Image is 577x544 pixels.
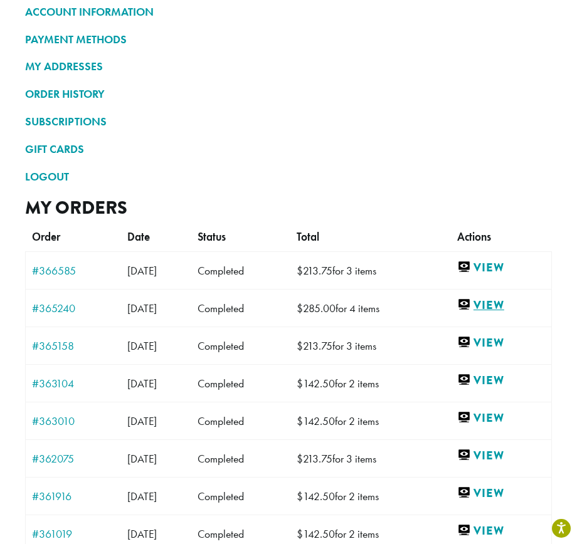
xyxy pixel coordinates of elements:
span: 213.75 [297,452,332,466]
td: for 3 items [290,252,451,290]
td: for 3 items [290,440,451,478]
span: 285.00 [297,301,336,315]
span: [DATE] [127,527,157,541]
a: #366585 [32,265,115,276]
a: GIFT CARDS [25,139,552,160]
span: [DATE] [127,489,157,503]
td: Completed [191,327,290,365]
td: Completed [191,252,290,290]
td: Completed [191,440,290,478]
span: $ [297,414,303,428]
span: $ [297,527,303,541]
span: Actions [457,230,491,244]
span: [DATE] [127,339,157,353]
a: LOGOUT [25,166,552,187]
td: for 3 items [290,327,451,365]
a: MY ADDRESSES [25,56,552,77]
a: SUBSCRIPTIONS [25,111,552,132]
span: 142.50 [297,414,335,428]
span: [DATE] [127,452,157,466]
td: for 2 items [290,478,451,515]
a: #365240 [32,303,115,314]
a: View [457,297,545,313]
nav: Account pages [25,1,552,197]
a: View [457,372,545,388]
a: PAYMENT METHODS [25,29,552,50]
a: #361019 [32,528,115,540]
span: Total [297,230,319,244]
span: $ [297,452,303,466]
a: #363104 [32,378,115,389]
span: $ [297,264,303,278]
span: [DATE] [127,414,157,428]
span: Order [32,230,60,244]
td: for 2 items [290,365,451,402]
span: [DATE] [127,301,157,315]
a: #361916 [32,491,115,502]
span: Date [127,230,150,244]
a: ORDER HISTORY [25,83,552,105]
span: $ [297,301,303,315]
span: [DATE] [127,377,157,390]
span: 142.50 [297,527,335,541]
td: Completed [191,290,290,327]
a: #365158 [32,340,115,352]
span: 142.50 [297,489,335,503]
span: $ [297,377,303,390]
a: View [457,259,545,275]
a: #363010 [32,416,115,427]
td: Completed [191,365,290,402]
span: $ [297,489,303,503]
span: Status [198,230,226,244]
td: for 2 items [290,402,451,440]
span: [DATE] [127,264,157,278]
td: Completed [191,478,290,515]
span: 142.50 [297,377,335,390]
h2: My Orders [25,197,552,219]
span: 213.75 [297,264,332,278]
td: Completed [191,402,290,440]
span: 213.75 [297,339,332,353]
a: View [457,335,545,350]
td: for 4 items [290,290,451,327]
span: $ [297,339,303,353]
a: View [457,447,545,463]
a: #362075 [32,453,115,464]
a: View [457,410,545,426]
a: ACCOUNT INFORMATION [25,1,552,23]
a: View [457,485,545,501]
a: View [457,523,545,538]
